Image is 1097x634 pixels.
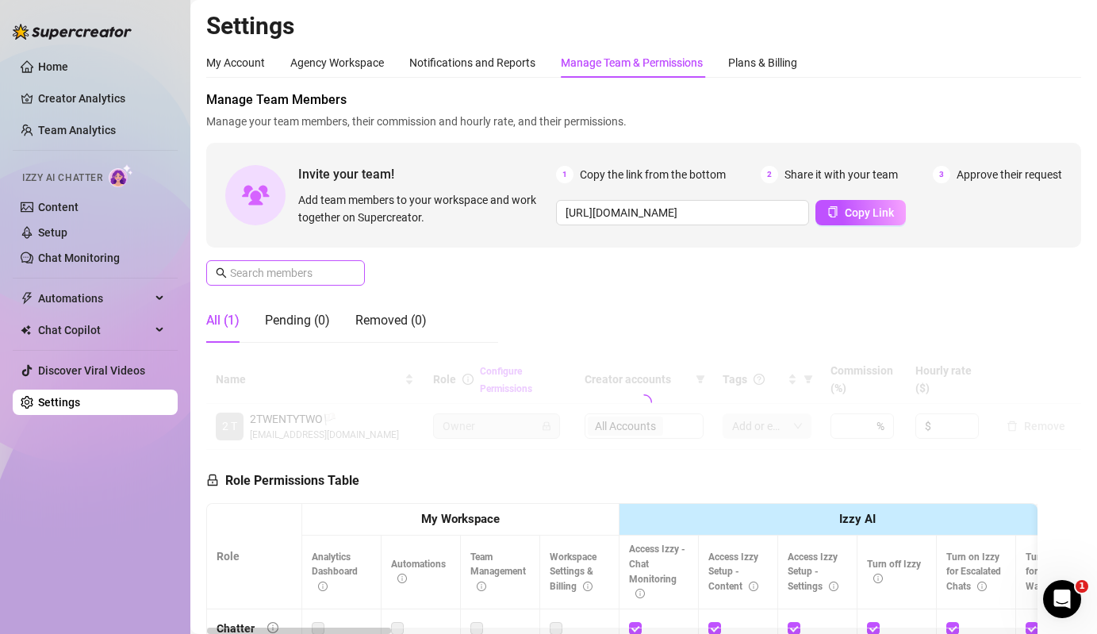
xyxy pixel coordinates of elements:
div: Manage Team & Permissions [561,54,703,71]
span: Turn off Izzy [867,559,921,585]
span: Chat Copilot [38,317,151,343]
span: info-circle [477,582,486,591]
iframe: Intercom live chat [1043,580,1081,618]
span: Invite your team! [298,164,556,184]
span: 1 [1076,580,1088,593]
div: Removed (0) [355,311,427,330]
span: info-circle [318,582,328,591]
span: Izzy AI Chatter [22,171,102,186]
img: logo-BBDzfeDw.svg [13,24,132,40]
span: info-circle [749,582,758,591]
span: info-circle [977,582,987,591]
span: loading [632,391,654,413]
span: info-circle [397,574,407,583]
span: Automations [391,559,446,585]
span: info-circle [829,582,838,591]
span: Add team members to your workspace and work together on Supercreator. [298,191,550,226]
span: lock [206,474,219,486]
strong: Izzy AI [839,512,876,526]
h5: Role Permissions Table [206,471,359,490]
img: AI Chatter [109,164,133,187]
a: Chat Monitoring [38,252,120,264]
th: Role [207,504,302,609]
span: Access Izzy Setup - Content [708,551,758,593]
span: Share it with your team [784,166,898,183]
span: copy [827,206,838,217]
span: Access Izzy Setup - Settings [788,551,838,593]
div: Plans & Billing [728,54,797,71]
span: info-circle [873,574,883,583]
input: Search members [230,264,343,282]
a: Settings [38,396,80,409]
a: Content [38,201,79,213]
div: Agency Workspace [290,54,384,71]
span: search [216,267,227,279]
span: Approve their request [957,166,1062,183]
span: Team Management [470,551,526,593]
span: Analytics Dashboard [312,551,358,593]
div: My Account [206,54,265,71]
button: Copy Link [815,200,906,225]
a: Creator Analytics [38,86,165,111]
span: Copy the link from the bottom [580,166,726,183]
span: Copy Link [845,206,894,219]
span: Automations [38,286,151,311]
span: Manage your team members, their commission and hourly rate, and their permissions. [206,113,1081,130]
a: Home [38,60,68,73]
span: 1 [556,166,573,183]
span: info-circle [635,589,645,598]
a: Setup [38,226,67,239]
span: Turn on Izzy for Escalated Chats [946,551,1001,593]
img: Chat Copilot [21,325,31,336]
strong: My Workspace [421,512,500,526]
span: thunderbolt [21,292,33,305]
div: All (1) [206,311,240,330]
span: Manage Team Members [206,90,1081,110]
span: 3 [933,166,950,183]
div: Pending (0) [265,311,330,330]
div: Notifications and Reports [409,54,535,71]
span: Turn on Izzy for Time Wasters [1026,551,1079,593]
span: Workspace Settings & Billing [550,551,596,593]
a: Team Analytics [38,124,116,136]
span: info-circle [267,622,278,633]
h2: Settings [206,11,1081,41]
span: info-circle [583,582,593,591]
a: Discover Viral Videos [38,364,145,377]
span: 2 [761,166,778,183]
span: Access Izzy - Chat Monitoring [629,544,685,600]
